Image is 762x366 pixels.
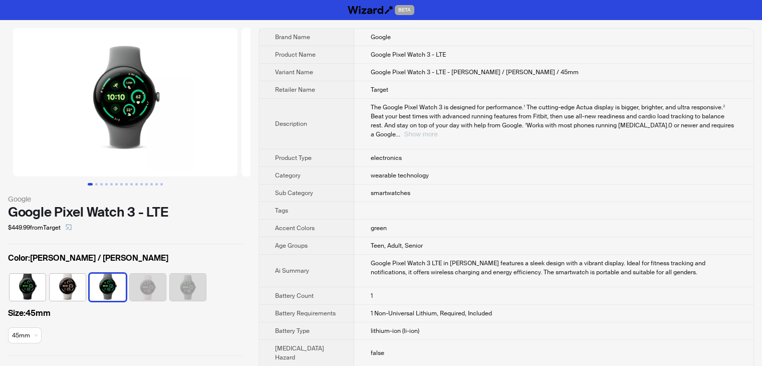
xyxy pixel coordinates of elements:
img: Matte Black / Obsidian [10,274,46,301]
span: Sub Category [275,189,313,197]
img: Matte Hazel / Hazel [90,274,126,301]
span: Color : [8,253,30,263]
span: Ai Summary [275,267,309,275]
span: [MEDICAL_DATA] Hazard [275,344,324,361]
span: BETA [395,5,414,15]
label: unavailable [170,273,206,300]
button: Go to slide 2 [95,183,98,186]
div: Google [8,194,242,205]
button: Go to slide 15 [160,183,163,186]
span: Variant Name [275,68,313,76]
span: electronics [370,154,401,162]
span: available [12,328,38,343]
img: Google Pixel Watch 3 - LTE Google Pixel Watch 3 - LTE - Matte Hazel / Hazel / 45mm image 1 [13,28,237,176]
span: ... [395,130,400,138]
span: 1 [370,292,372,300]
span: Size : [8,308,26,318]
span: 1 Non-Universal Lithium, Required, Included [370,309,491,317]
button: Go to slide 5 [110,183,113,186]
span: wearable technology [370,171,428,179]
span: The Google Pixel Watch 3 is designed for performance.¹ The cutting-edge Actua display is bigger, ... [370,103,733,138]
span: Battery Count [275,292,314,300]
button: Go to slide 10 [135,183,138,186]
img: Silver / Porcelain [50,274,86,301]
span: Product Name [275,51,316,59]
button: Go to slide 13 [150,183,153,186]
span: Target [370,86,388,94]
button: Go to slide 4 [105,183,108,186]
span: false [370,349,384,357]
span: lithium-ion (li-ion) [370,327,419,335]
label: 45mm [8,307,242,319]
button: Go to slide 7 [120,183,123,186]
div: Google Pixel Watch 3 LTE in matte hazel features a sleek design with a vibrant display. Ideal for... [370,259,737,277]
label: available [10,273,46,300]
img: Warm Gold/Hazel [170,274,206,301]
span: green [370,224,386,232]
label: [PERSON_NAME] / [PERSON_NAME] [8,252,242,264]
button: Go to slide 1 [88,183,93,186]
span: Retailer Name [275,86,315,94]
div: Google Pixel Watch 3 - LTE [8,205,242,220]
button: Go to slide 11 [140,183,143,186]
span: Tags [275,207,288,215]
span: Product Type [275,154,312,162]
button: Expand [404,130,437,138]
span: Google [370,33,390,41]
div: The Google Pixel Watch 3 is designed for performance.¹ The cutting-edge Actua display is bigger, ... [370,103,737,139]
label: available [90,273,126,300]
button: Go to slide 8 [125,183,128,186]
button: Go to slide 12 [145,183,148,186]
span: Battery Type [275,327,310,335]
label: available [50,273,86,300]
span: Google Pixel Watch 3 - LTE - [PERSON_NAME] / [PERSON_NAME] / 45mm [370,68,578,76]
button: Go to slide 3 [100,183,103,186]
span: Brand Name [275,33,310,41]
span: Category [275,171,301,179]
span: Teen, Adult, Senior [370,242,422,250]
button: Go to slide 9 [130,183,133,186]
span: Description [275,120,307,128]
span: Google Pixel Watch 3 - LTE [370,51,445,59]
img: Google Pixel Watch 3 - LTE Google Pixel Watch 3 - LTE - Matte Hazel / Hazel / 45mm image 2 [241,28,466,176]
label: unavailable [130,273,166,300]
div: $449.99 from Target [8,220,242,236]
span: Battery Requirements [275,309,336,317]
img: Silver/Birthday Cake [130,274,166,301]
span: Age Groups [275,242,308,250]
button: Go to slide 6 [115,183,118,186]
span: select [66,224,72,230]
span: Accent Colors [275,224,315,232]
button: Go to slide 14 [155,183,158,186]
span: smartwatches [370,189,410,197]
